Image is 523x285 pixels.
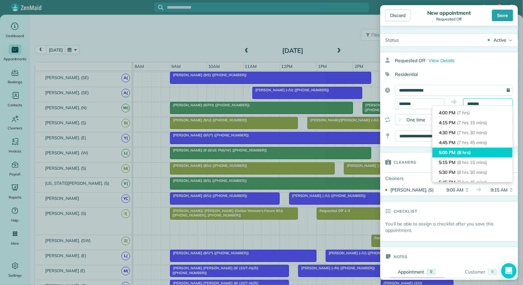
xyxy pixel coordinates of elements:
span: 9:00 AM [442,187,463,193]
div: 0 [427,269,436,275]
div: Customer [465,269,485,275]
span: 9:15 AM [486,187,508,193]
span: One time [406,117,425,123]
span: (7 hrs 45 mins) [457,140,487,145]
input: One time [398,118,403,123]
li: 5:15 PM [432,158,512,167]
span: (7 hrs) [457,110,470,116]
div: Appointment [398,269,424,275]
span: (7 hrs 15 mins) [457,120,487,126]
div: Cleaners [380,173,425,184]
span: (7 hrs 30 mins) [457,130,487,135]
h3: Checklist [394,201,417,221]
span: View Details [429,58,454,63]
h3: Cleaners [394,152,416,172]
span: (8 hrs 15 mins) [457,159,487,165]
li: 5:00 PM [432,148,512,158]
li: 4:00 PM [432,108,512,118]
span: (8 hrs 45 mins) [457,179,487,185]
div: Save [492,10,513,21]
div: Discard [385,10,411,21]
span: (8 hrs) [457,150,471,155]
p: You’ll be able to assign a checklist after you save this appointment. [385,221,518,233]
div: [PERSON_NAME]. (S) [390,187,440,193]
div: New appointment [425,10,473,16]
div: Status [380,34,404,46]
li: 4:30 PM [432,128,512,138]
div: 0 [488,269,497,275]
div: Requested Off [395,55,518,66]
span: (8 hrs 30 mins) [457,169,487,175]
span: (6 hrs 45 mins) [457,100,487,106]
h3: Notes [394,247,408,266]
li: 5:45 PM [432,177,512,187]
div: Active [494,37,506,43]
li: 5:30 PM [432,167,512,177]
li: 4:15 PM [432,118,512,128]
li: 4:45 PM [432,138,512,148]
div: Residential [380,69,513,80]
div: Open Intercom Messenger [501,263,517,279]
div: Requested Off [425,17,473,21]
span: · [426,58,427,63]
